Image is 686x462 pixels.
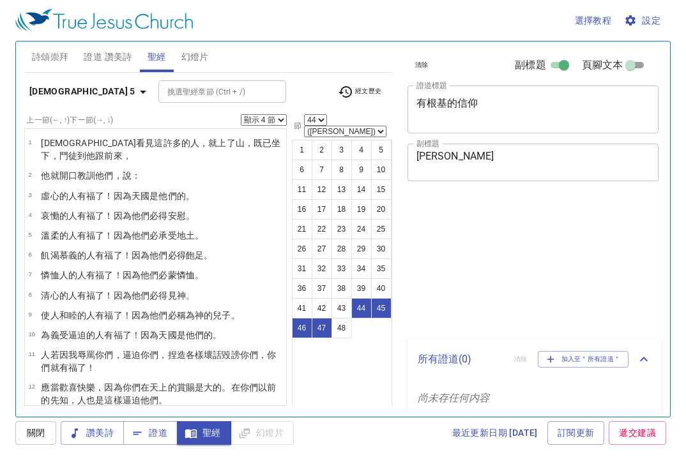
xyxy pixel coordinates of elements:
[332,278,352,299] button: 38
[158,270,204,280] wg846: 必蒙憐恤
[292,278,312,299] button: 36
[123,151,132,161] wg4334: ，
[292,160,312,180] button: 6
[371,199,392,220] button: 20
[292,318,312,338] button: 46
[408,338,662,380] div: 所有證道(0)清除加入至＂所有證道＂
[32,49,69,65] span: 詩頌崇拜
[41,289,195,302] p: 清
[95,310,240,320] wg1518: 有福了
[149,191,195,201] wg932: 是
[86,362,95,373] wg3107: ！
[292,239,312,259] button: 26
[168,330,222,340] wg3772: 國
[104,290,195,301] wg3107: ！因為
[41,350,276,373] wg1752: 我
[312,278,332,299] button: 37
[123,310,240,320] wg3107: ！因為
[582,57,623,73] span: 頁腳文本
[312,318,332,338] button: 47
[28,383,35,390] span: 12
[149,211,195,221] wg846: 必得安慰
[338,84,382,100] span: 經文歷史
[292,179,312,200] button: 11
[59,330,222,340] wg1343: 受逼迫
[351,160,372,180] button: 9
[177,290,195,301] wg3700: 神
[312,160,332,180] button: 7
[114,270,204,280] wg3107: ！因為
[177,330,222,340] wg932: 是
[416,150,650,174] textarea: [PERSON_NAME]
[41,382,276,405] wg1722: 天上
[332,298,352,318] button: 43
[41,350,276,373] wg3679: 你們
[186,290,195,301] wg2316: 。
[312,140,332,160] button: 2
[181,49,209,65] span: 幻燈片
[133,425,167,441] span: 證道
[141,395,167,405] wg1377: 他們。
[123,395,168,405] wg3779: 逼迫
[50,250,213,260] wg3983: 渴
[68,170,141,181] wg455: 口
[41,209,195,222] p: 哀慟
[351,199,372,220] button: 19
[330,82,390,101] button: 經文歷史
[447,421,543,445] a: 最近更新日期 [DATE]
[452,425,538,441] span: 最近更新日期 [DATE]
[59,250,213,260] wg1372: 慕義
[609,421,666,445] a: 遞交建議
[148,49,166,65] span: 聖經
[558,425,595,441] span: 訂閱更新
[50,151,132,161] wg2523: ，門徒
[371,258,392,279] button: 35
[312,199,332,220] button: 17
[351,140,372,160] button: 4
[61,421,124,445] button: 讚美詩
[26,116,113,124] label: 上一節 (←, ↑) 下一節 (→, ↓)
[132,191,195,201] wg3754: 天
[186,330,222,340] wg2076: 他們的
[351,278,372,299] button: 39
[418,352,504,367] p: 所有證道 ( 0 )
[95,170,141,181] wg1321: 他們
[41,350,276,373] wg1377: 你們，捏造
[28,331,35,338] span: 10
[187,425,221,441] span: 聖經
[186,211,195,221] wg3870: 。
[149,310,240,320] wg3754: 他們
[41,382,276,405] wg5463: 快樂
[59,211,195,221] wg3996: 的人有福了
[24,80,156,103] button: [DEMOGRAPHIC_DATA] 5
[132,211,195,221] wg3754: 他們
[371,140,392,160] button: 5
[50,290,195,301] wg2513: 心
[195,310,240,320] wg2564: 神
[28,171,31,178] span: 2
[292,140,312,160] button: 1
[84,49,132,65] span: 證道 讚美詩
[351,219,372,239] button: 24
[402,195,610,333] iframe: from-child
[41,395,167,405] wg4253: 的先知
[158,330,222,340] wg3754: 天
[292,122,302,130] label: 節
[168,310,240,320] wg846: 必稱為
[71,425,114,441] span: 讚美詩
[41,382,276,405] wg3754: 你們
[168,250,213,260] wg846: 必得飽足
[141,270,204,280] wg3754: 他們
[332,160,352,180] button: 8
[41,381,282,406] p: 應當歡喜
[28,271,31,278] span: 7
[41,169,141,182] p: 他
[50,191,195,201] wg4434: 心
[104,230,204,241] wg3107: ！因為
[162,84,261,99] input: Type Bible Reference
[351,179,372,200] button: 14
[132,230,204,241] wg3754: 他們
[77,230,204,241] wg4239: 有福了
[408,57,436,73] button: 清除
[28,191,31,198] span: 3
